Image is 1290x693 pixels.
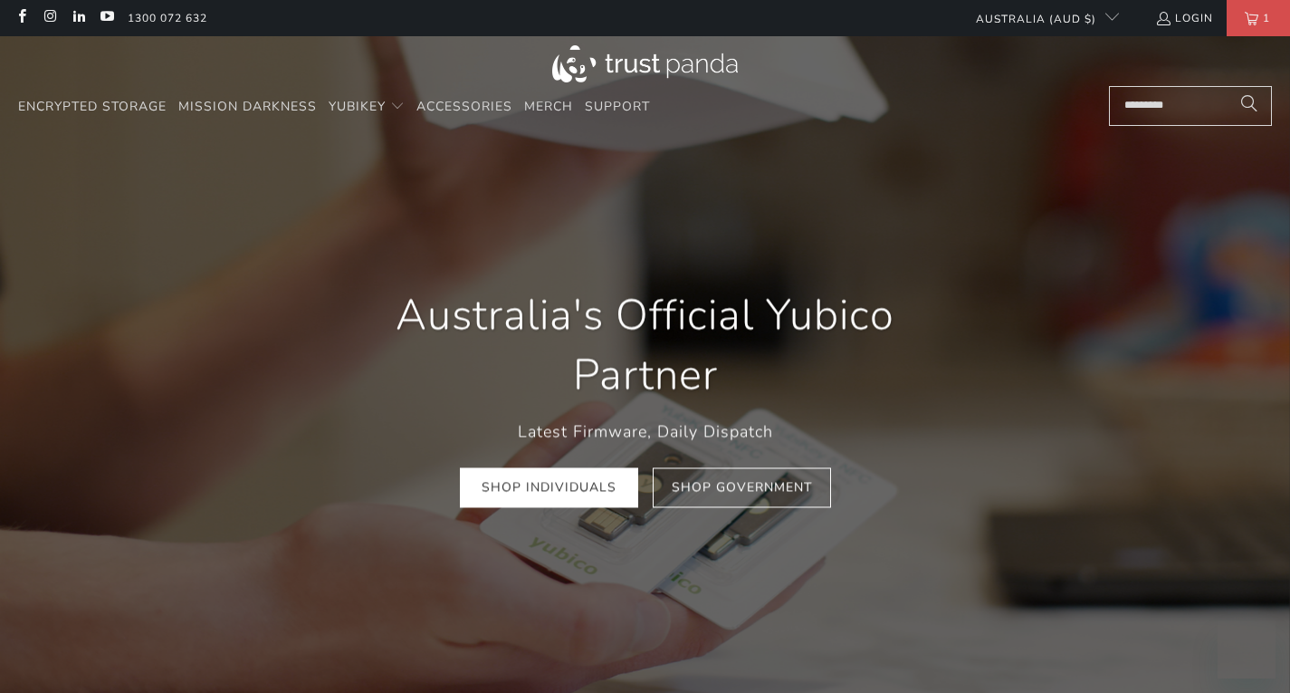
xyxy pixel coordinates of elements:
a: Merch [524,86,573,129]
img: Trust Panda Australia [552,45,738,82]
span: Support [585,98,650,115]
a: Trust Panda Australia on YouTube [99,11,114,25]
a: Shop Individuals [460,467,638,508]
a: Support [585,86,650,129]
a: Trust Panda Australia on Facebook [14,11,29,25]
span: Mission Darkness [178,98,317,115]
input: Search... [1109,86,1272,126]
nav: Translation missing: en.navigation.header.main_nav [18,86,650,129]
a: Shop Government [653,467,831,508]
p: Latest Firmware, Daily Dispatch [347,419,944,445]
button: Search [1227,86,1272,126]
a: Encrypted Storage [18,86,167,129]
a: 1300 072 632 [128,8,207,28]
a: Trust Panda Australia on Instagram [42,11,57,25]
iframe: Button to launch messaging window [1218,621,1276,679]
summary: YubiKey [329,86,405,129]
a: Login [1155,8,1213,28]
a: Trust Panda Australia on LinkedIn [71,11,86,25]
a: Accessories [416,86,512,129]
span: YubiKey [329,98,386,115]
span: Merch [524,98,573,115]
span: Accessories [416,98,512,115]
span: Encrypted Storage [18,98,167,115]
h1: Australia's Official Yubico Partner [347,286,944,406]
a: Mission Darkness [178,86,317,129]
